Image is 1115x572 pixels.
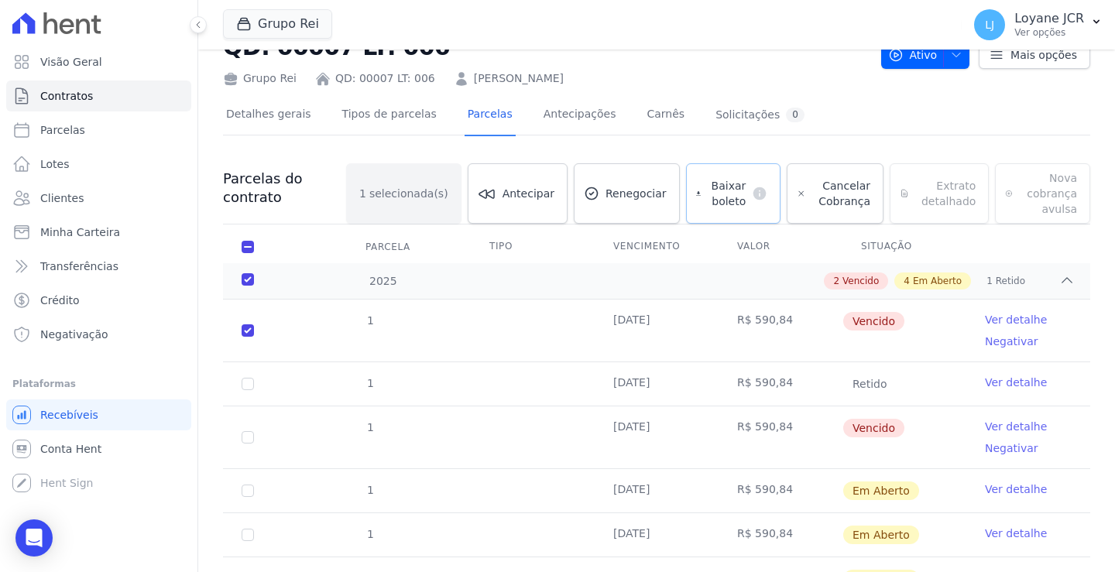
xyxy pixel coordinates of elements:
[242,529,254,541] input: default
[719,231,842,263] th: Valor
[6,285,191,316] a: Crédito
[40,156,70,172] span: Lotes
[719,513,842,557] td: R$ 590,84
[595,362,719,406] td: [DATE]
[595,469,719,512] td: [DATE]
[335,70,435,87] a: QD: 00007 LT: 006
[40,293,80,308] span: Crédito
[595,231,719,263] th: Vencimento
[1014,11,1084,26] p: Loyane JCR
[6,433,191,464] a: Conta Hent
[242,485,254,497] input: default
[365,314,374,327] span: 1
[40,327,108,342] span: Negativação
[979,41,1090,69] a: Mais opções
[540,95,619,136] a: Antecipações
[904,274,910,288] span: 4
[503,186,554,201] span: Antecipar
[843,526,919,544] span: Em Aberto
[347,231,429,262] div: Parcela
[715,108,805,122] div: Solicitações
[6,399,191,430] a: Recebíveis
[468,163,568,224] a: Antecipar
[719,406,842,468] td: R$ 590,84
[786,108,805,122] div: 0
[6,80,191,111] a: Contratos
[223,170,346,207] h3: Parcelas do contrato
[985,312,1047,327] a: Ver detalhe
[365,528,374,540] span: 1
[787,163,883,224] a: Cancelar Cobrança
[339,95,440,136] a: Tipos de parcelas
[712,95,808,136] a: Solicitações0
[369,186,448,201] span: selecionada(s)
[40,259,118,274] span: Transferências
[242,324,254,337] input: default
[985,526,1047,541] a: Ver detalhe
[6,319,191,350] a: Negativação
[6,149,191,180] a: Lotes
[843,375,897,393] span: Retido
[40,122,85,138] span: Parcelas
[6,46,191,77] a: Visão Geral
[985,481,1047,497] a: Ver detalhe
[223,70,297,87] div: Grupo Rei
[985,335,1038,348] a: Negativar
[985,442,1038,454] a: Negativar
[595,300,719,361] td: [DATE]
[40,190,84,206] span: Clientes
[40,224,120,240] span: Minha Carteira
[985,375,1047,390] a: Ver detalhe
[595,406,719,468] td: [DATE]
[365,377,374,389] span: 1
[719,300,842,361] td: R$ 590,84
[643,95,688,136] a: Carnês
[223,95,314,136] a: Detalhes gerais
[843,419,904,437] span: Vencido
[843,481,919,500] span: Em Aberto
[242,378,254,390] input: Só é possível selecionar pagamentos em aberto
[12,375,185,393] div: Plataformas
[986,274,993,288] span: 1
[985,19,994,30] span: LJ
[812,178,870,209] span: Cancelar Cobrança
[686,163,781,224] a: Baixar boleto
[40,441,101,457] span: Conta Hent
[913,274,962,288] span: Em Aberto
[6,251,191,282] a: Transferências
[15,519,53,557] div: Open Intercom Messenger
[985,419,1047,434] a: Ver detalhe
[465,95,516,136] a: Parcelas
[6,183,191,214] a: Clientes
[474,70,564,87] a: [PERSON_NAME]
[606,186,667,201] span: Renegociar
[719,362,842,406] td: R$ 590,84
[707,178,746,209] span: Baixar boleto
[6,217,191,248] a: Minha Carteira
[962,3,1115,46] button: LJ Loyane JCR Ver opções
[1010,47,1077,63] span: Mais opções
[40,88,93,104] span: Contratos
[842,231,966,263] th: Situação
[471,231,595,263] th: Tipo
[595,513,719,557] td: [DATE]
[843,312,904,331] span: Vencido
[996,274,1025,288] span: Retido
[359,186,366,201] span: 1
[223,9,332,39] button: Grupo Rei
[842,274,879,288] span: Vencido
[574,163,680,224] a: Renegociar
[365,421,374,433] span: 1
[6,115,191,146] a: Parcelas
[719,469,842,512] td: R$ 590,84
[833,274,839,288] span: 2
[1014,26,1084,39] p: Ver opções
[40,54,102,70] span: Visão Geral
[365,484,374,496] span: 1
[888,41,938,69] span: Ativo
[881,41,970,69] button: Ativo
[242,431,254,444] input: default
[40,407,98,423] span: Recebíveis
